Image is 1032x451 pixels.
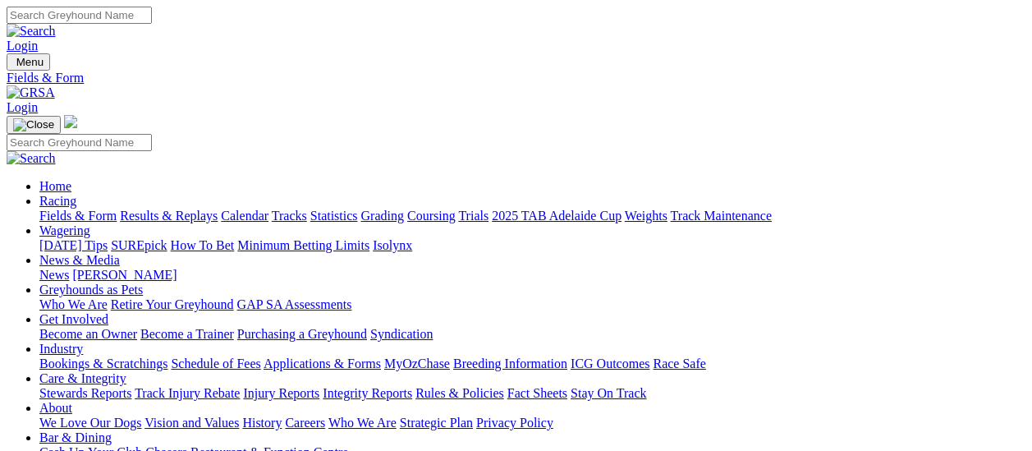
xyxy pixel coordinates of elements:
[39,342,83,356] a: Industry
[39,357,167,370] a: Bookings & Scratchings
[39,371,126,385] a: Care & Integrity
[310,209,358,223] a: Statistics
[39,194,76,208] a: Racing
[653,357,705,370] a: Race Safe
[7,39,38,53] a: Login
[111,297,234,311] a: Retire Your Greyhound
[7,7,152,24] input: Search
[453,357,567,370] a: Breeding Information
[7,85,55,100] img: GRSA
[285,416,325,430] a: Careers
[39,297,1025,312] div: Greyhounds as Pets
[7,71,1025,85] a: Fields & Form
[39,386,131,400] a: Stewards Reports
[39,238,108,252] a: [DATE] Tips
[72,268,177,282] a: [PERSON_NAME]
[39,209,117,223] a: Fields & Form
[458,209,488,223] a: Trials
[39,416,141,430] a: We Love Our Dogs
[39,386,1025,401] div: Care & Integrity
[571,357,649,370] a: ICG Outcomes
[507,386,567,400] a: Fact Sheets
[7,53,50,71] button: Toggle navigation
[571,386,646,400] a: Stay On Track
[7,24,56,39] img: Search
[171,357,260,370] a: Schedule of Fees
[39,253,120,267] a: News & Media
[171,238,235,252] a: How To Bet
[39,209,1025,223] div: Racing
[144,416,239,430] a: Vision and Values
[400,416,473,430] a: Strategic Plan
[272,209,307,223] a: Tracks
[39,297,108,311] a: Who We Are
[237,238,369,252] a: Minimum Betting Limits
[264,357,381,370] a: Applications & Forms
[243,386,319,400] a: Injury Reports
[39,223,90,237] a: Wagering
[39,312,108,326] a: Get Involved
[120,209,218,223] a: Results & Replays
[415,386,504,400] a: Rules & Policies
[39,238,1025,253] div: Wagering
[39,283,143,297] a: Greyhounds as Pets
[7,151,56,166] img: Search
[7,134,152,151] input: Search
[237,297,352,311] a: GAP SA Assessments
[39,268,69,282] a: News
[625,209,667,223] a: Weights
[7,116,61,134] button: Toggle navigation
[39,401,72,415] a: About
[39,416,1025,430] div: About
[64,115,77,128] img: logo-grsa-white.png
[671,209,772,223] a: Track Maintenance
[373,238,412,252] a: Isolynx
[407,209,456,223] a: Coursing
[328,416,397,430] a: Who We Are
[370,327,433,341] a: Syndication
[242,416,282,430] a: History
[39,357,1025,371] div: Industry
[39,430,112,444] a: Bar & Dining
[39,327,137,341] a: Become an Owner
[16,56,44,68] span: Menu
[39,268,1025,283] div: News & Media
[384,357,450,370] a: MyOzChase
[221,209,268,223] a: Calendar
[39,327,1025,342] div: Get Involved
[361,209,404,223] a: Grading
[140,327,234,341] a: Become a Trainer
[39,179,71,193] a: Home
[13,118,54,131] img: Close
[237,327,367,341] a: Purchasing a Greyhound
[323,386,412,400] a: Integrity Reports
[135,386,240,400] a: Track Injury Rebate
[7,100,38,114] a: Login
[111,238,167,252] a: SUREpick
[476,416,553,430] a: Privacy Policy
[492,209,621,223] a: 2025 TAB Adelaide Cup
